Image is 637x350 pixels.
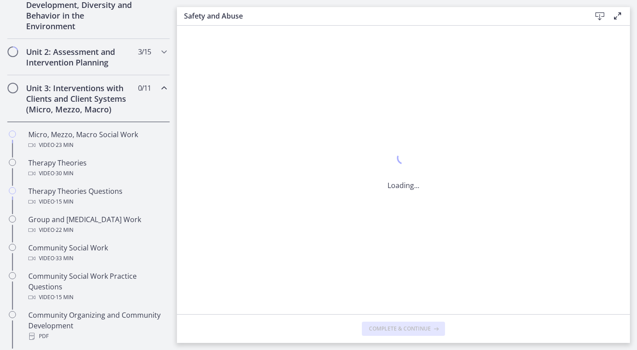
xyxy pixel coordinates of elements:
[54,168,73,179] span: · 30 min
[388,180,419,191] p: Loading...
[54,140,73,150] span: · 23 min
[369,325,431,332] span: Complete & continue
[138,83,151,93] span: 0 / 11
[26,83,134,115] h2: Unit 3: Interventions with Clients and Client Systems (Micro, Mezzo, Macro)
[28,253,166,264] div: Video
[54,253,73,264] span: · 33 min
[184,11,577,21] h3: Safety and Abuse
[388,149,419,169] div: 1
[26,46,134,68] h2: Unit 2: Assessment and Intervention Planning
[28,310,166,342] div: Community Organizing and Community Development
[28,242,166,264] div: Community Social Work
[28,168,166,179] div: Video
[54,225,73,235] span: · 22 min
[28,186,166,207] div: Therapy Theories Questions
[28,140,166,150] div: Video
[28,129,166,150] div: Micro, Mezzo, Macro Social Work
[28,214,166,235] div: Group and [MEDICAL_DATA] Work
[28,331,166,342] div: PDF
[28,196,166,207] div: Video
[28,292,166,303] div: Video
[54,196,73,207] span: · 15 min
[54,292,73,303] span: · 15 min
[28,271,166,303] div: Community Social Work Practice Questions
[138,46,151,57] span: 3 / 15
[362,322,445,336] button: Complete & continue
[28,158,166,179] div: Therapy Theories
[28,225,166,235] div: Video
